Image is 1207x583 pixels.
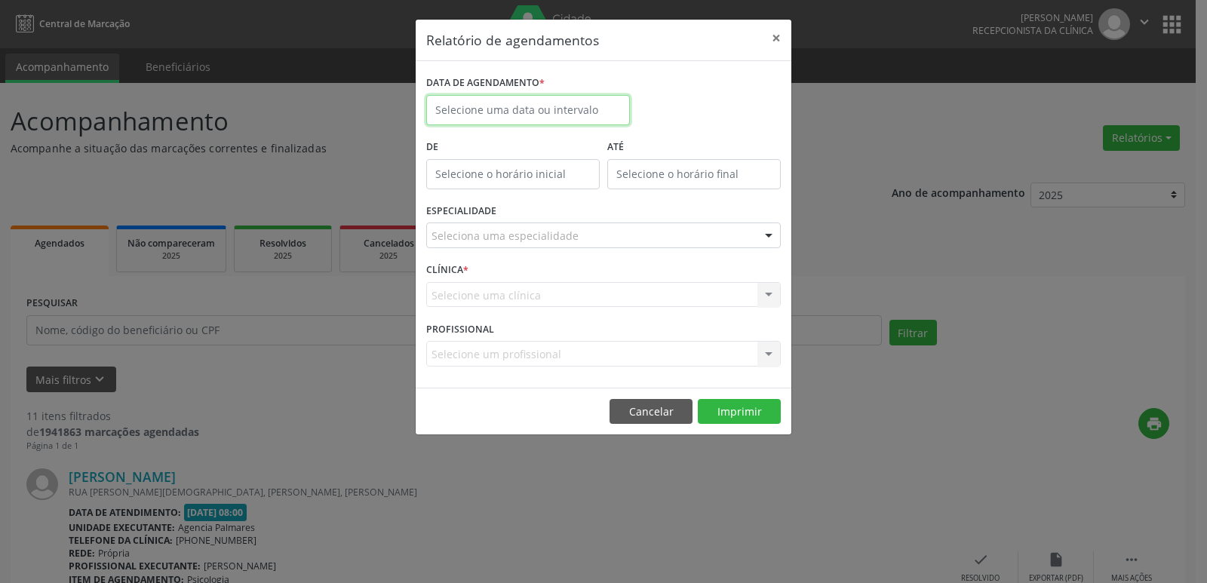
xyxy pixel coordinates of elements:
[426,159,600,189] input: Selecione o horário inicial
[426,30,599,50] h5: Relatório de agendamentos
[698,399,781,425] button: Imprimir
[426,136,600,159] label: De
[426,72,545,95] label: DATA DE AGENDAMENTO
[426,318,494,341] label: PROFISSIONAL
[607,159,781,189] input: Selecione o horário final
[426,200,496,223] label: ESPECIALIDADE
[761,20,791,57] button: Close
[607,136,781,159] label: ATÉ
[432,228,579,244] span: Seleciona uma especialidade
[426,95,630,125] input: Selecione uma data ou intervalo
[610,399,693,425] button: Cancelar
[426,259,468,282] label: CLÍNICA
